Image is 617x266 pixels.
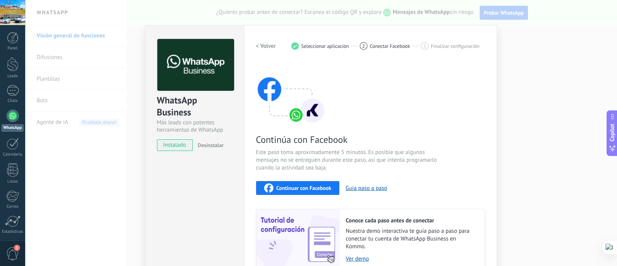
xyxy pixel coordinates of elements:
span: Conectar Facebook [370,43,410,49]
span: Nuestra demo interactiva te guía paso a paso para conectar tu cuenta de WhatsApp Business en Kommo. [346,227,477,251]
div: WhatsApp Business [157,94,233,119]
div: Panel [2,46,24,51]
span: 1 [14,245,20,251]
img: connect with facebook [256,62,325,124]
a: Ver demo [346,255,477,263]
h2: Conoce cada paso antes de conectar [346,217,477,224]
button: Guía paso a paso [346,185,387,192]
span: Desinstalar [198,142,224,149]
button: Desinstalar [195,139,224,151]
span: 2 [362,43,365,49]
span: Continuar con Facebook [276,185,332,191]
div: Calendario [2,152,24,157]
div: Listas [2,179,24,184]
div: Chats [2,98,24,103]
span: 3 [423,43,426,49]
span: Continúa con Facebook [256,134,440,146]
div: Leads [2,74,24,79]
div: Más leads con potentes herramientas de WhatsApp [157,119,233,134]
span: Seleccionar aplicación [301,43,349,49]
span: instalado [157,139,192,151]
span: Copilot [609,124,616,141]
button: < Volver [256,39,276,53]
div: WhatsApp [2,124,24,132]
span: Finalizar configuración [431,43,479,49]
button: Continuar con Facebook [256,181,340,195]
div: Estadísticas [2,229,24,234]
h2: < Volver [256,42,276,50]
span: Este paso toma aproximadamente 5 minutos. Es posible que algunos mensajes no se entreguen durante... [256,149,440,172]
div: Correo [2,204,24,209]
img: logo_main.png [157,39,234,91]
